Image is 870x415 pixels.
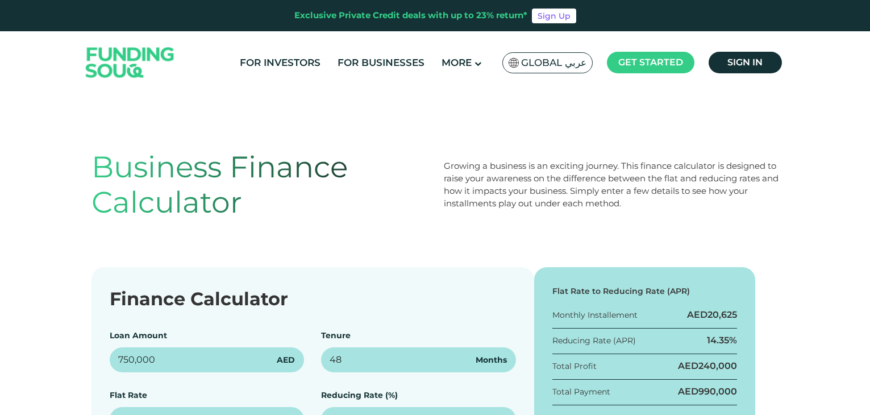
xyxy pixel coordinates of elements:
[678,385,737,398] div: AED
[678,360,737,372] div: AED
[110,330,167,341] label: Loan Amount
[687,309,737,321] div: AED
[532,9,576,23] a: Sign Up
[552,309,638,321] div: Monthly Installement
[618,57,683,68] span: Get started
[442,57,472,68] span: More
[74,34,186,92] img: Logo
[698,386,737,397] span: 990,000
[110,390,147,400] label: Flat Rate
[277,354,295,366] span: AED
[476,354,507,366] span: Months
[91,150,427,221] h1: Business Finance Calculator
[509,58,519,68] img: SA Flag
[698,360,737,371] span: 240,000
[707,309,737,320] span: 20,625
[237,53,323,72] a: For Investors
[552,360,597,372] div: Total Profit
[321,330,351,341] label: Tenure
[727,57,763,68] span: Sign in
[110,285,516,313] div: Finance Calculator
[707,334,737,347] div: 14.35%
[521,56,586,69] span: Global عربي
[709,52,782,73] a: Sign in
[552,386,610,398] div: Total Payment
[294,9,527,22] div: Exclusive Private Credit deals with up to 23% return*
[552,335,636,347] div: Reducing Rate (APR)
[321,390,398,400] label: Reducing Rate (%)
[552,285,738,297] div: Flat Rate to Reducing Rate (APR)
[335,53,427,72] a: For Businesses
[444,160,779,210] div: Growing a business is an exciting journey. This finance calculator is designed to raise your awar...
